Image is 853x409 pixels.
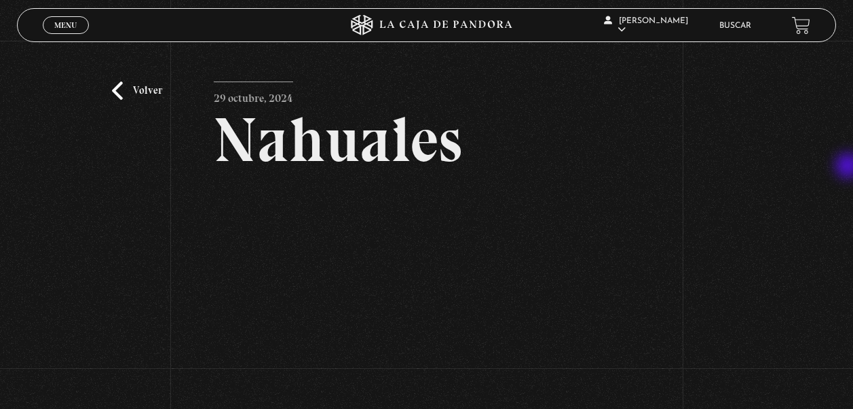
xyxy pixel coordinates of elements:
span: [PERSON_NAME] [604,17,688,34]
a: View your shopping cart [792,16,810,35]
h2: Nahuales [214,109,640,171]
span: Cerrar [50,33,82,42]
a: Buscar [719,22,751,30]
p: 29 octubre, 2024 [214,82,293,109]
a: Volver [112,82,162,100]
span: Menu [54,21,77,29]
